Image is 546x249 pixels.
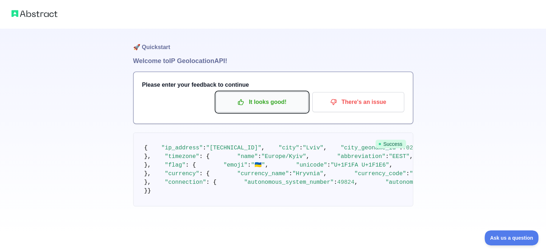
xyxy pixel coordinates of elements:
h3: Please enter your feedback to continue [142,81,404,89]
span: "name" [237,153,258,160]
span: : [289,171,293,177]
span: : [327,162,331,168]
span: , [323,145,327,151]
span: "city" [279,145,299,151]
span: "currency" [165,171,199,177]
span: , [306,153,310,160]
span: "abbreviation" [337,153,385,160]
span: { [144,145,148,151]
span: : [203,145,206,151]
span: "currency_name" [237,171,289,177]
span: , [410,153,413,160]
span: "connection" [165,179,206,186]
span: : [334,179,337,186]
span: "emoji" [223,162,247,168]
span: : [386,153,389,160]
img: Abstract logo [11,9,57,19]
span: : [406,171,410,177]
span: "🇺🇦" [251,162,265,168]
span: "autonomous_system_number" [244,179,334,186]
span: "unicode" [296,162,327,168]
span: "timezone" [165,153,199,160]
span: , [389,162,393,168]
span: "[TECHNICAL_ID]" [206,145,261,151]
span: "U+1F1FA U+1F1E6" [331,162,389,168]
span: "currency_code" [354,171,406,177]
span: , [265,162,269,168]
span: : { [206,179,216,186]
p: It looks good! [221,96,303,108]
span: "UAH" [410,171,427,177]
span: "flag" [165,162,186,168]
span: : [248,162,251,168]
span: "city_geoname_id" [341,145,399,151]
p: There's an issue [318,96,399,108]
span: : [258,153,261,160]
span: "Lviv" [303,145,323,151]
button: There's an issue [312,92,404,112]
span: "Hryvnia" [292,171,323,177]
span: , [323,171,327,177]
span: : { [199,171,210,177]
span: "Europe/Kyiv" [261,153,306,160]
span: : [299,145,303,151]
button: It looks good! [216,92,308,112]
h1: Welcome to IP Geolocation API! [133,56,413,66]
span: : { [199,153,210,160]
iframe: Toggle Customer Support [485,230,539,245]
span: 49824 [337,179,354,186]
span: , [354,179,358,186]
span: , [261,145,265,151]
h1: 🚀 Quickstart [133,29,413,56]
span: "ip_address" [162,145,203,151]
span: Success [375,140,406,148]
span: "autonomous_system_organization" [386,179,496,186]
span: : { [186,162,196,168]
span: "EEST" [389,153,410,160]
